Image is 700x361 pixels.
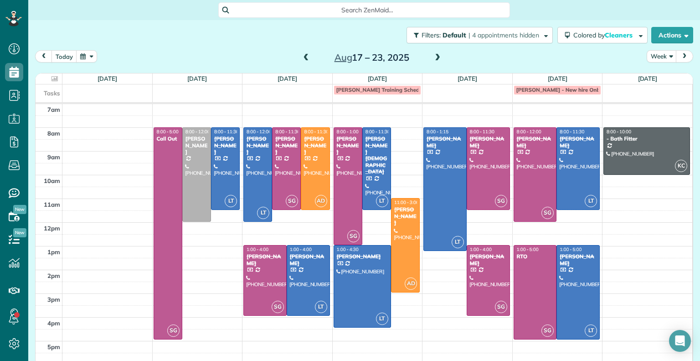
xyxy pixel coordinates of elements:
span: AD [315,195,327,207]
div: [PERSON_NAME] [469,253,507,267]
button: today [51,50,77,63]
div: [PERSON_NAME] [336,253,388,260]
span: New [13,205,26,214]
span: LT [585,195,597,207]
span: 8:00 - 1:00 [337,129,359,135]
div: [PERSON_NAME] [559,253,597,267]
div: RTO [516,253,554,260]
div: [PERSON_NAME] [185,136,208,155]
div: [PERSON_NAME] [246,136,269,155]
span: 8:00 - 12:00 [185,129,210,135]
div: [PERSON_NAME] [246,253,284,267]
div: [PERSON_NAME] [394,206,417,226]
button: prev [35,50,52,63]
a: [DATE] [187,75,207,82]
button: Filters: Default | 4 appointments hidden [407,27,553,43]
span: SG [286,195,298,207]
span: [PERSON_NAME] - New hire Onboarding [516,86,620,93]
span: Colored by [573,31,636,39]
span: 1:00 - 5:00 [517,246,539,252]
span: 8:00 - 11:30 [365,129,390,135]
span: 1:00 - 4:00 [290,246,312,252]
div: [PERSON_NAME] [275,136,298,155]
div: [PERSON_NAME] [304,136,327,155]
span: 3pm [47,296,60,303]
div: [PERSON_NAME] [516,136,554,149]
span: LT [315,301,327,313]
span: 5pm [47,343,60,351]
div: [PERSON_NAME] [559,136,597,149]
span: Filters: [422,31,441,39]
span: 1:00 - 4:00 [470,246,492,252]
a: Filters: Default | 4 appointments hidden [402,27,553,43]
span: SG [541,207,554,219]
span: Aug [335,52,352,63]
a: [DATE] [548,75,567,82]
span: AD [405,277,417,290]
a: [DATE] [278,75,297,82]
span: SG [541,324,554,337]
button: Week [647,50,677,63]
span: LT [225,195,237,207]
button: Colored byCleaners [557,27,648,43]
span: 8:00 - 12:00 [247,129,271,135]
span: LT [376,195,388,207]
span: 1:00 - 4:00 [247,246,268,252]
button: next [676,50,693,63]
span: SG [495,195,507,207]
span: 8:00 - 11:30 [275,129,300,135]
span: LT [452,236,464,248]
span: 10am [44,177,60,184]
span: 4pm [47,319,60,327]
div: - Bath Fitter [606,136,687,142]
span: KC [675,160,687,172]
span: SG [495,301,507,313]
span: 11am [44,201,60,208]
div: Open Intercom Messenger [669,330,691,352]
span: | 4 appointments hidden [468,31,539,39]
span: 1:00 - 4:30 [337,246,359,252]
span: Default [443,31,467,39]
span: LT [257,207,269,219]
span: 8:00 - 5:00 [157,129,179,135]
span: [PERSON_NAME] Training Schedule meeting? [336,86,451,93]
span: 8:00 - 11:30 [304,129,329,135]
h2: 17 – 23, 2025 [315,52,429,63]
span: 8:00 - 12:00 [517,129,541,135]
span: SG [167,324,180,337]
span: SG [347,230,360,242]
span: 8:00 - 11:30 [560,129,584,135]
span: 2pm [47,272,60,279]
span: 11:00 - 3:00 [394,199,419,205]
span: Cleaners [605,31,634,39]
span: 8:00 - 11:30 [214,129,239,135]
a: [DATE] [98,75,117,82]
span: 8:00 - 1:15 [427,129,448,135]
span: 1:00 - 5:00 [560,246,582,252]
span: LT [376,313,388,325]
div: [PERSON_NAME] [426,136,464,149]
span: 8:00 - 11:30 [470,129,494,135]
div: Call Out [156,136,180,142]
div: [PERSON_NAME] [336,136,360,155]
div: [PERSON_NAME] [214,136,237,155]
div: [PERSON_NAME] [289,253,327,267]
div: [PERSON_NAME] [469,136,507,149]
a: [DATE] [638,75,658,82]
span: 8am [47,130,60,137]
div: [PERSON_NAME][DEMOGRAPHIC_DATA] [365,136,388,175]
a: [DATE] [368,75,387,82]
span: New [13,228,26,237]
button: Actions [651,27,693,43]
span: 7am [47,106,60,113]
span: LT [585,324,597,337]
span: SG [272,301,284,313]
span: 8:00 - 10:00 [607,129,631,135]
a: [DATE] [458,75,477,82]
span: 12pm [44,225,60,232]
span: 9am [47,153,60,161]
span: 1pm [47,248,60,256]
